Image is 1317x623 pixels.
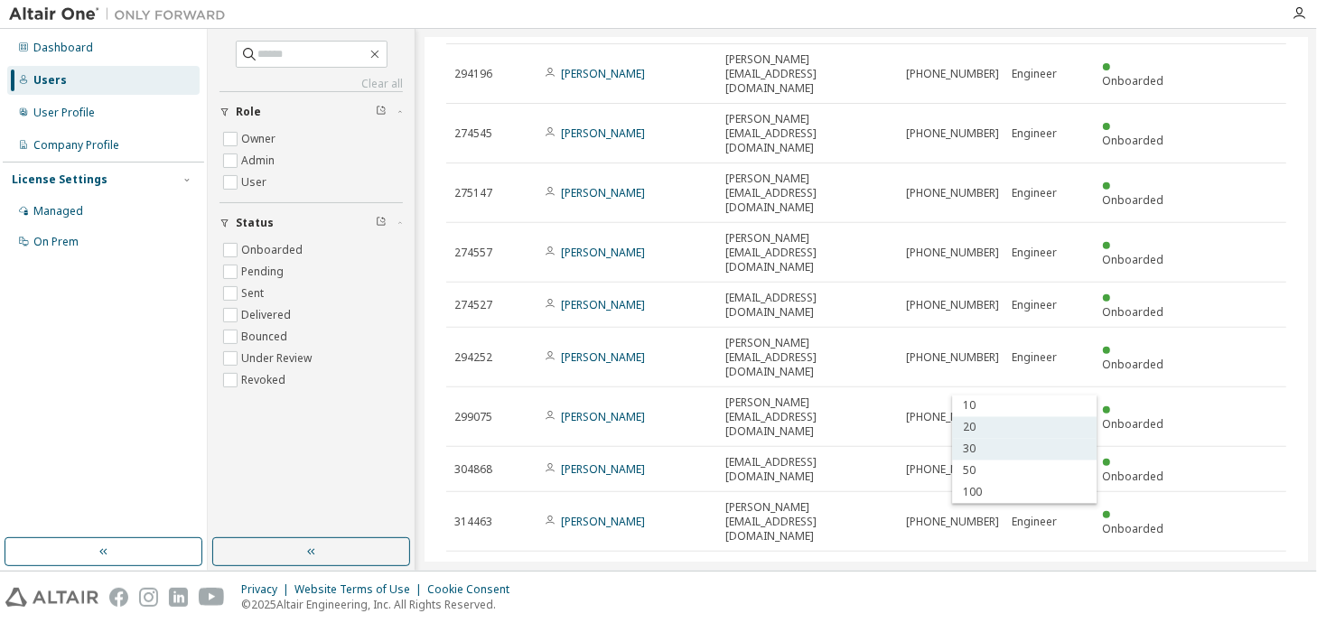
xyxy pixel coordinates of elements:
[561,349,645,365] a: [PERSON_NAME]
[725,172,890,215] span: [PERSON_NAME][EMAIL_ADDRESS][DOMAIN_NAME]
[725,52,890,96] span: [PERSON_NAME][EMAIL_ADDRESS][DOMAIN_NAME]
[241,150,278,172] label: Admin
[1103,304,1164,320] span: Onboarded
[906,410,999,424] span: [PHONE_NUMBER]
[1103,469,1164,484] span: Onboarded
[241,283,267,304] label: Sent
[725,231,890,274] span: [PERSON_NAME][EMAIL_ADDRESS][DOMAIN_NAME]
[33,41,93,55] div: Dashboard
[109,588,128,607] img: facebook.svg
[725,291,890,320] span: [EMAIL_ADDRESS][DOMAIN_NAME]
[33,73,67,88] div: Users
[1103,357,1164,372] span: Onboarded
[9,5,235,23] img: Altair One
[561,409,645,424] a: [PERSON_NAME]
[725,560,890,589] span: [EMAIL_ADDRESS][DOMAIN_NAME]
[219,77,403,91] a: Clear all
[376,105,387,119] span: Clear filter
[5,588,98,607] img: altair_logo.svg
[1013,246,1058,260] span: Engineer
[561,185,645,200] a: [PERSON_NAME]
[241,128,279,150] label: Owner
[952,460,1097,482] div: 50
[33,138,119,153] div: Company Profile
[241,172,270,193] label: User
[725,112,890,155] span: [PERSON_NAME][EMAIL_ADDRESS][DOMAIN_NAME]
[294,582,427,597] div: Website Terms of Use
[427,582,520,597] div: Cookie Consent
[454,67,492,81] span: 294196
[906,350,999,365] span: [PHONE_NUMBER]
[561,126,645,141] a: [PERSON_NAME]
[1103,521,1164,536] span: Onboarded
[952,417,1097,439] div: 20
[952,395,1097,417] div: 10
[725,455,890,484] span: [EMAIL_ADDRESS][DOMAIN_NAME]
[33,235,79,249] div: On Prem
[1103,133,1164,148] span: Onboarded
[219,92,403,132] button: Role
[1013,126,1058,141] span: Engineer
[199,588,225,607] img: youtube.svg
[169,588,188,607] img: linkedin.svg
[241,348,315,369] label: Under Review
[1103,73,1164,88] span: Onboarded
[454,462,492,477] span: 304868
[241,369,289,391] label: Revoked
[454,298,492,312] span: 274527
[561,297,645,312] a: [PERSON_NAME]
[906,186,999,200] span: [PHONE_NUMBER]
[33,106,95,120] div: User Profile
[1013,298,1058,312] span: Engineer
[725,500,890,544] span: [PERSON_NAME][EMAIL_ADDRESS][DOMAIN_NAME]
[1103,416,1164,432] span: Onboarded
[725,336,890,379] span: [PERSON_NAME][EMAIL_ADDRESS][DOMAIN_NAME]
[241,304,294,326] label: Delivered
[952,439,1097,460] div: 30
[906,246,999,260] span: [PHONE_NUMBER]
[241,582,294,597] div: Privacy
[906,67,999,81] span: [PHONE_NUMBER]
[454,350,492,365] span: 294252
[241,261,287,283] label: Pending
[241,597,520,612] p: © 2025 Altair Engineering, Inc. All Rights Reserved.
[906,126,999,141] span: [PHONE_NUMBER]
[241,326,291,348] label: Bounced
[236,216,274,230] span: Status
[12,172,107,187] div: License Settings
[454,186,492,200] span: 275147
[236,105,261,119] span: Role
[33,204,83,219] div: Managed
[454,126,492,141] span: 274545
[219,203,403,243] button: Status
[906,515,999,529] span: [PHONE_NUMBER]
[952,482,1097,504] div: 100
[561,66,645,81] a: [PERSON_NAME]
[725,395,890,439] span: [PERSON_NAME][EMAIL_ADDRESS][DOMAIN_NAME]
[376,216,387,230] span: Clear filter
[1013,515,1058,529] span: Engineer
[139,588,158,607] img: instagram.svg
[1013,350,1058,365] span: Engineer
[454,410,492,424] span: 299075
[906,462,999,477] span: [PHONE_NUMBER]
[561,461,645,477] a: [PERSON_NAME]
[1103,192,1164,208] span: Onboarded
[241,239,306,261] label: Onboarded
[1103,252,1164,267] span: Onboarded
[561,514,645,529] a: [PERSON_NAME]
[561,245,645,260] a: [PERSON_NAME]
[1013,186,1058,200] span: Engineer
[1013,67,1058,81] span: Engineer
[454,246,492,260] span: 274557
[454,515,492,529] span: 314463
[906,298,999,312] span: [PHONE_NUMBER]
